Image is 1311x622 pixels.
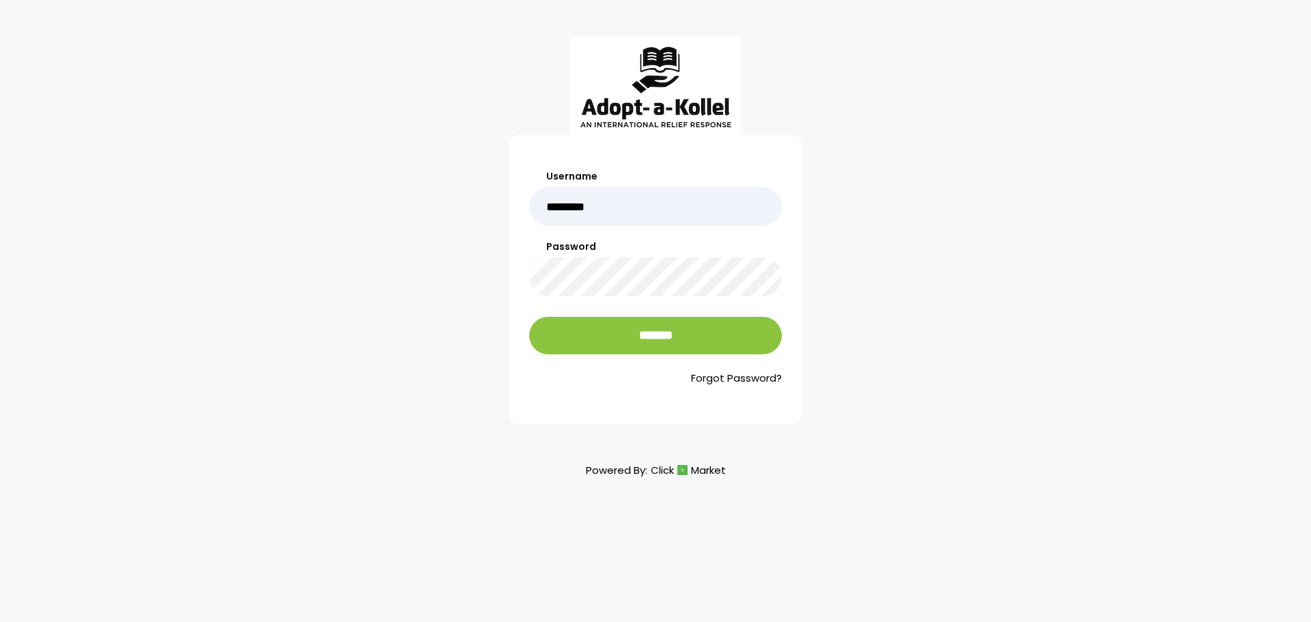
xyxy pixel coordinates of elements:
a: Forgot Password? [529,371,782,386]
p: Powered By: [586,461,726,479]
img: aak_logo_sm.jpeg [570,37,741,135]
img: cm_icon.png [677,465,688,475]
label: Password [529,240,782,254]
label: Username [529,169,782,184]
a: ClickMarket [651,461,726,479]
